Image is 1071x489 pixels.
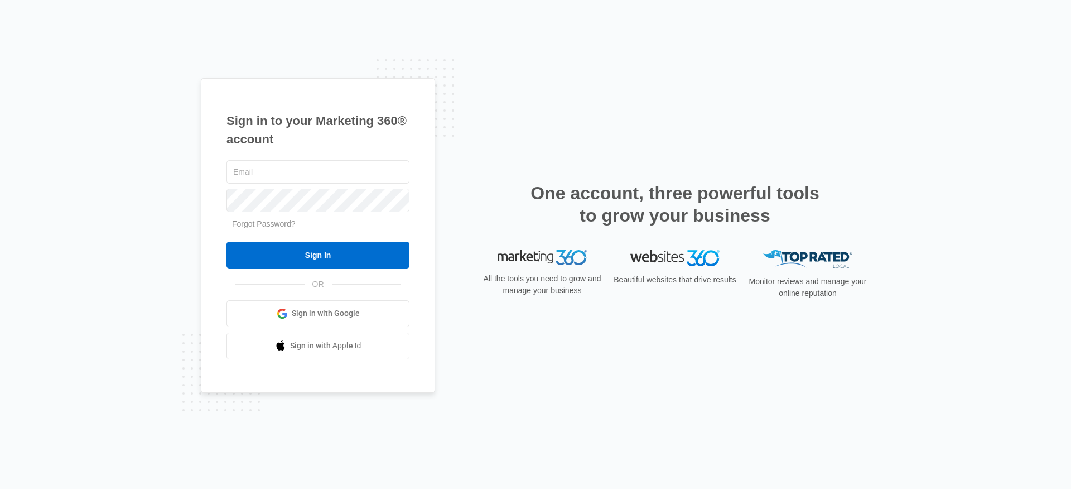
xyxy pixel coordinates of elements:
[226,160,409,184] input: Email
[226,300,409,327] a: Sign in with Google
[527,182,823,227] h2: One account, three powerful tools to grow your business
[226,242,409,269] input: Sign In
[630,250,720,266] img: Websites 360
[290,340,361,352] span: Sign in with Apple Id
[232,219,296,228] a: Forgot Password?
[226,333,409,359] a: Sign in with Apple Id
[498,250,587,266] img: Marketing 360
[226,112,409,148] h1: Sign in to your Marketing 360® account
[612,274,737,286] p: Beautiful websites that drive results
[745,276,870,299] p: Monitor reviews and manage your online reputation
[305,279,332,290] span: OR
[763,250,852,269] img: Top Rated Local
[292,308,360,319] span: Sign in with Google
[480,273,605,296] p: All the tools you need to grow and manage your business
